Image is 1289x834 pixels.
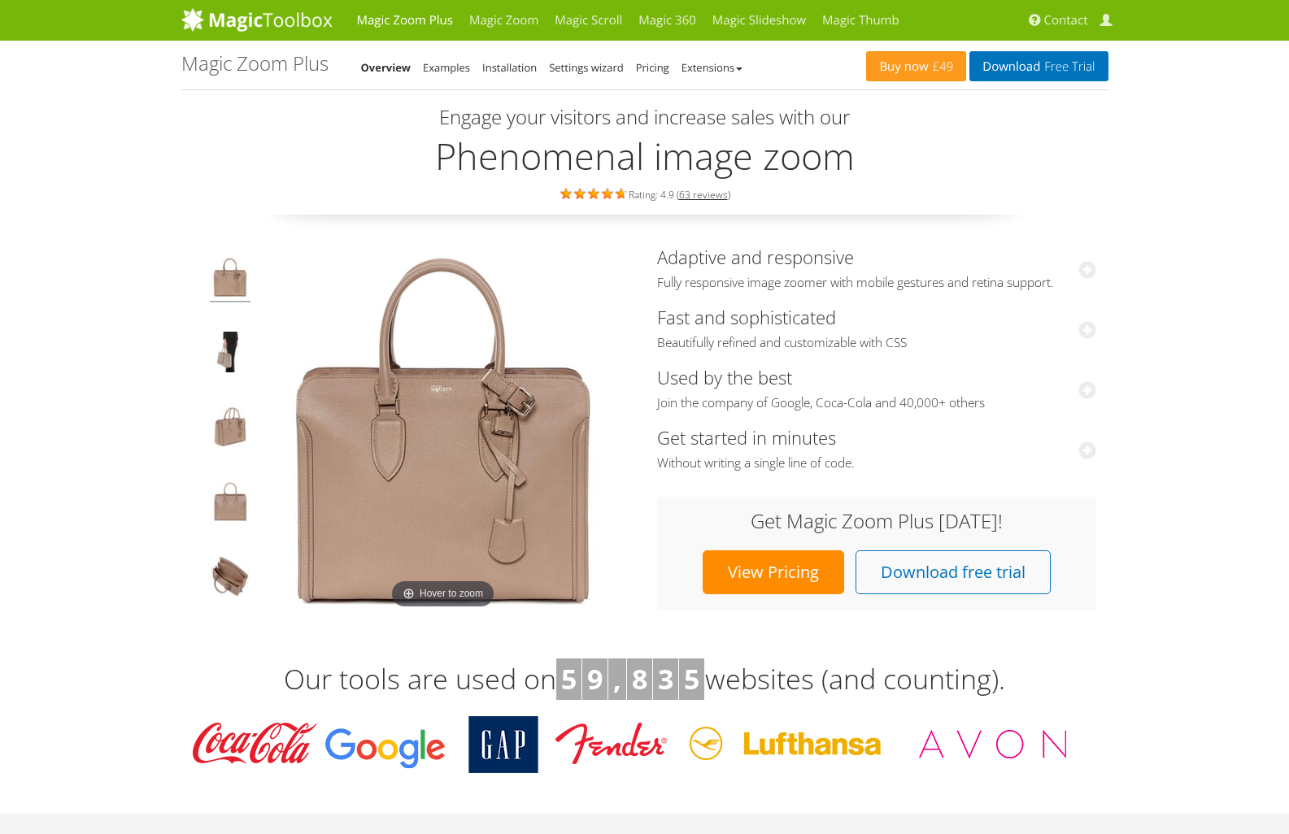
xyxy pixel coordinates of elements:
[181,7,333,32] img: MagicToolbox.com - Image tools for your website
[423,60,470,75] a: Examples
[181,658,1108,701] h3: Our tools are used on websites (and counting).
[632,660,647,697] b: 8
[210,556,250,602] img: JavaScript zoom tool example
[679,188,728,202] a: 63 reviews
[260,247,626,613] img: Magic Zoom Plus Demo
[361,60,412,75] a: Overview
[260,247,626,613] a: Magic Zoom Plus DemoHover to zoom
[682,60,742,75] a: Extensions
[210,481,250,527] img: Hover image zoom example
[684,660,699,697] b: 5
[856,550,1051,594] a: Download free trial
[210,257,250,302] img: Product image zoom example
[657,425,1096,471] a: Get started in minutesWithout writing a single line of code.
[636,60,669,75] a: Pricing
[657,305,1096,351] a: Fast and sophisticatedBeautifully refined and customizable with CSS
[185,106,1104,128] h3: Engage your visitors and increase sales with our
[181,716,1084,773] img: Magic Toolbox Customers
[929,60,954,73] span: £49
[181,185,1108,202] div: Rating: 4.9 ( )
[181,53,329,74] h1: Magic Zoom Plus
[657,395,1096,411] span: Join the company of Google, Coca-Cola and 40,000+ others
[866,51,966,81] a: Buy now£49
[657,245,1096,291] a: Adaptive and responsiveFully responsive image zoomer with mobile gestures and retina support.
[969,51,1108,81] a: DownloadFree Trial
[181,136,1108,176] h2: Phenomenal image zoom
[1044,12,1088,28] span: Contact
[587,660,603,697] b: 9
[657,365,1096,411] a: Used by the bestJoin the company of Google, Coca-Cola and 40,000+ others
[210,332,250,377] img: JavaScript image zoom example
[657,335,1096,351] span: Beautifully refined and customizable with CSS
[482,60,537,75] a: Installation
[210,406,250,452] img: jQuery image zoom example
[703,550,844,594] a: View Pricing
[613,660,621,697] b: ,
[549,60,624,75] a: Settings wizard
[657,455,1096,471] span: Without writing a single line of code.
[658,660,673,697] b: 3
[561,660,577,697] b: 5
[657,275,1096,291] span: Fully responsive image zoomer with mobile gestures and retina support.
[1040,60,1095,73] span: Free Trial
[673,510,1080,532] h3: Get Magic Zoom Plus [DATE]!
